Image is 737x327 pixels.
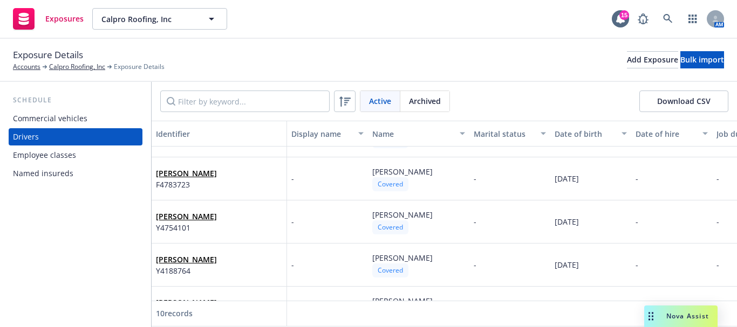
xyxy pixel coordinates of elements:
[9,128,142,145] a: Drivers
[156,297,217,308] span: [PERSON_NAME]
[469,121,550,147] button: Marital status
[372,263,408,277] div: Covered
[627,52,678,68] div: Add Exposure
[555,217,579,227] span: [DATE]
[372,177,408,191] div: Covered
[13,147,76,164] div: Employee classes
[13,62,40,72] a: Accounts
[619,10,629,20] div: 15
[156,179,217,190] span: F4783723
[716,260,719,270] span: -
[372,210,433,220] span: [PERSON_NAME]
[372,220,408,234] div: Covered
[632,8,654,30] a: Report a Bug
[644,305,658,327] div: Drag to move
[474,217,476,227] span: -
[369,95,391,107] span: Active
[550,121,631,147] button: Date of birth
[682,8,704,30] a: Switch app
[636,217,638,227] span: -
[13,48,83,62] span: Exposure Details
[368,121,469,147] button: Name
[636,173,638,184] span: -
[291,216,294,227] span: -
[9,95,142,106] div: Schedule
[666,311,709,321] span: Nova Assist
[291,259,294,270] span: -
[716,173,719,184] span: -
[156,128,282,140] div: Identifier
[13,128,39,145] div: Drivers
[372,166,433,177] span: [PERSON_NAME]
[372,253,433,263] span: [PERSON_NAME]
[555,173,579,184] span: [DATE]
[631,121,712,147] button: Date of hire
[160,91,330,112] input: Filter by keyword...
[156,222,217,233] span: Y4754101
[9,110,142,127] a: Commercial vehicles
[156,308,193,318] span: 10 records
[680,52,724,68] div: Bulk import
[92,8,227,30] button: Calpro Roofing, Inc
[49,62,105,72] a: Calpro Roofing, Inc
[627,51,678,68] button: Add Exposure
[372,296,433,306] span: [PERSON_NAME]
[152,121,287,147] button: Identifier
[636,128,696,140] div: Date of hire
[156,168,217,178] a: [PERSON_NAME]
[636,260,638,270] span: -
[156,254,217,265] a: [PERSON_NAME]
[716,217,719,227] span: -
[291,173,294,184] span: -
[13,165,73,182] div: Named insureds
[156,254,217,265] span: [PERSON_NAME]
[657,8,679,30] a: Search
[291,128,352,140] div: Display name
[13,110,87,127] div: Commercial vehicles
[680,51,724,68] button: Bulk import
[474,173,476,184] span: -
[644,305,718,327] button: Nova Assist
[474,128,534,140] div: Marital status
[45,15,84,23] span: Exposures
[409,95,441,107] span: Archived
[555,128,615,140] div: Date of birth
[101,13,195,25] span: Calpro Roofing, Inc
[156,265,217,276] span: Y4188764
[287,121,368,147] button: Display name
[9,165,142,182] a: Named insureds
[474,260,476,270] span: -
[114,62,165,72] span: Exposure Details
[372,128,453,140] div: Name
[555,260,579,270] span: [DATE]
[156,211,217,221] a: [PERSON_NAME]
[639,91,728,112] button: Download CSV
[156,297,217,308] a: [PERSON_NAME]
[9,4,88,34] a: Exposures
[9,147,142,164] a: Employee classes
